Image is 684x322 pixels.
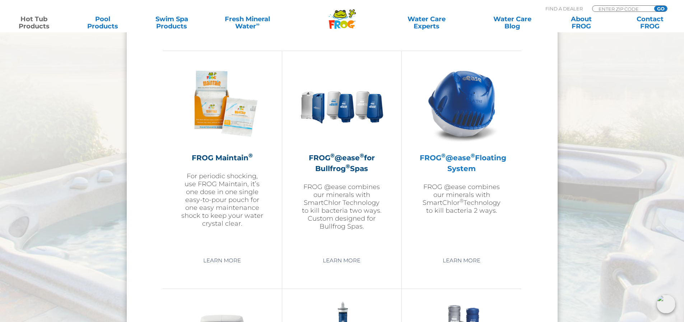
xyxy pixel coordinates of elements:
img: Frog_Maintain_Hero-2-v2-300x300.png [181,62,264,145]
h2: FROG Maintain [181,152,264,163]
a: Learn More [195,254,249,267]
sup: ® [460,198,464,203]
a: Water CareBlog [485,15,539,30]
sup: ® [346,163,350,170]
img: bullfrog-product-hero-300x300.png [300,62,383,145]
img: openIcon [657,295,675,313]
sup: ® [471,152,475,159]
img: hot-tub-product-atease-system-300x300.png [420,62,503,145]
a: PoolProducts [76,15,130,30]
p: Find A Dealer [545,5,583,12]
a: Fresh MineralWater∞ [214,15,281,30]
sup: ® [360,152,364,159]
a: FROG Maintain®For periodic shocking, use FROG Maintain, it’s one dose in one single easy-to-pour ... [181,62,264,249]
input: GO [654,6,667,11]
a: Swim SpaProducts [145,15,199,30]
sup: ® [441,152,446,159]
sup: ® [248,152,253,159]
p: FROG @ease combines our minerals with SmartChlor Technology to kill bacteria two ways. Custom des... [300,183,383,230]
p: For periodic shocking, use FROG Maintain, it’s one dose in one single easy-to-pour pouch for one ... [181,172,264,227]
a: FROG®@ease®for Bullfrog®SpasFROG @ease combines our minerals with SmartChlor Technology to kill b... [300,62,383,249]
a: AboutFROG [554,15,608,30]
a: FROG®@ease®Floating SystemFROG @ease combines our minerals with SmartChlor®Technology to kill bac... [420,62,503,249]
h2: FROG @ease Floating System [420,152,503,174]
a: Learn More [315,254,369,267]
a: ContactFROG [623,15,677,30]
a: Water CareExperts [383,15,470,30]
input: Zip Code Form [598,6,646,12]
sup: ® [330,152,335,159]
p: FROG @ease combines our minerals with SmartChlor Technology to kill bacteria 2 ways. [420,183,503,215]
a: Hot TubProducts [7,15,61,30]
a: Learn More [434,254,489,267]
h2: FROG @ease for Bullfrog Spas [300,152,383,174]
sup: ∞ [256,21,260,27]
